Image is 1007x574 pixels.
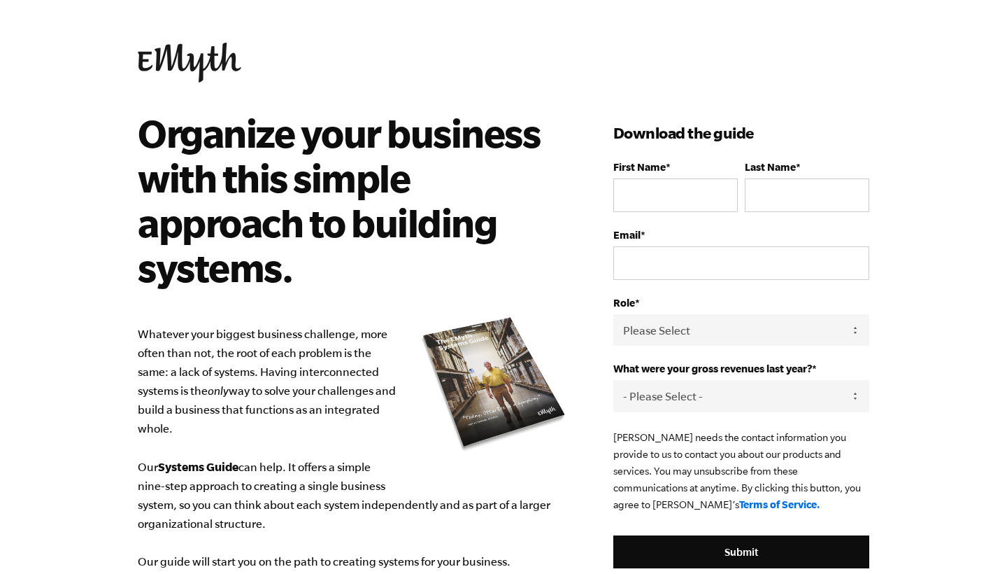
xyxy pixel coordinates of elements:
[613,363,812,374] span: What were your gross revenues last year?
[158,460,238,473] b: Systems Guide
[138,111,551,290] h2: Organize your business with this simple approach to building systems.
[613,429,869,513] p: [PERSON_NAME] needs the contact information you provide to us to contact you about our products a...
[613,535,869,569] input: Submit
[138,43,241,83] img: EMyth
[417,312,571,456] img: e-myth systems guide organize your business
[613,297,635,309] span: Role
[739,498,820,510] a: Terms of Service.
[208,384,229,397] i: only
[138,325,571,571] p: Whatever your biggest business challenge, more often than not, the root of each problem is the sa...
[613,229,641,241] span: Email
[613,161,666,173] span: First Name
[937,507,1007,574] div: Kontrollprogram for chat
[613,122,869,144] h3: Download the guide
[745,161,796,173] span: Last Name
[937,507,1007,574] iframe: Chat Widget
